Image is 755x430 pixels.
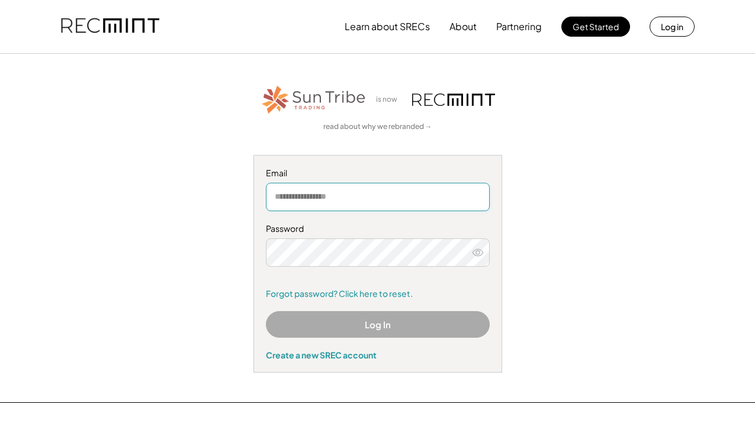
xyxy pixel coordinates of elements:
button: Log in [650,17,695,37]
img: STT_Horizontal_Logo%2B-%2BColor.png [261,83,367,116]
button: Learn about SRECs [345,15,430,38]
a: Forgot password? Click here to reset. [266,288,490,300]
button: Get Started [561,17,630,37]
img: recmint-logotype%403x.png [61,7,159,47]
img: recmint-logotype%403x.png [412,93,495,106]
button: Log In [266,311,490,338]
button: Partnering [496,15,542,38]
a: read about why we rebranded → [323,122,432,132]
button: About [449,15,477,38]
div: Password [266,223,490,235]
div: Create a new SREC account [266,350,490,360]
div: is now [373,95,406,105]
div: Email [266,167,490,179]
